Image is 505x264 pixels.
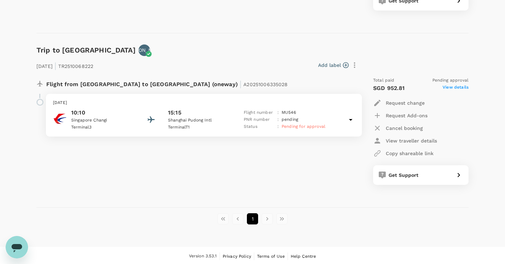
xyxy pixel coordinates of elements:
[373,147,433,160] button: Copy shareable link
[168,109,181,117] p: 15:15
[216,213,289,224] nav: pagination navigation
[291,252,316,260] a: Help Centre
[318,62,349,69] button: Add label
[282,124,325,129] span: Pending for approval
[244,116,275,123] p: PNR number
[257,254,285,259] span: Terms of Use
[36,59,93,71] p: [DATE] TR2510068222
[6,236,28,258] iframe: 启动消息传送窗口的按钮
[71,124,134,131] p: Terminal 3
[373,84,405,92] p: SGD 952.81
[386,150,433,157] p: Copy shareable link
[168,117,231,124] p: Shanghai Pudong Intl
[432,77,469,84] span: Pending approval
[277,123,279,130] p: :
[247,213,258,224] button: page 1
[386,125,423,132] p: Cancel booking
[53,99,355,106] p: [DATE]
[386,112,427,119] p: Request Add-ons
[54,61,56,71] span: |
[189,253,217,260] span: Version 3.53.1
[386,137,437,144] p: View traveller details
[373,122,423,134] button: Cancel booking
[257,252,285,260] a: Terms of Use
[223,252,251,260] a: Privacy Policy
[386,99,425,106] p: Request change
[373,134,437,147] button: View traveller details
[282,109,296,116] p: MU 546
[71,117,134,124] p: Singapore Changi
[373,109,427,122] button: Request Add-ons
[373,77,395,84] span: Total paid
[244,123,275,130] p: Status
[277,109,279,116] p: :
[282,116,298,123] p: pending
[223,254,251,259] span: Privacy Policy
[168,124,231,131] p: Terminal T1
[277,116,279,123] p: :
[389,172,419,178] span: Get Support
[53,112,67,126] img: China Eastern Airlines
[291,254,316,259] span: Help Centre
[124,47,164,54] p: [PERSON_NAME]
[36,44,136,56] h6: Trip to [GEOGRAPHIC_DATA]
[240,79,242,89] span: |
[243,82,288,87] span: A20251006335028
[244,109,275,116] p: Flight number
[443,84,469,92] span: View details
[71,109,134,117] p: 10:10
[46,77,288,90] p: Flight from [GEOGRAPHIC_DATA] to [GEOGRAPHIC_DATA] (oneway)
[373,97,425,109] button: Request change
